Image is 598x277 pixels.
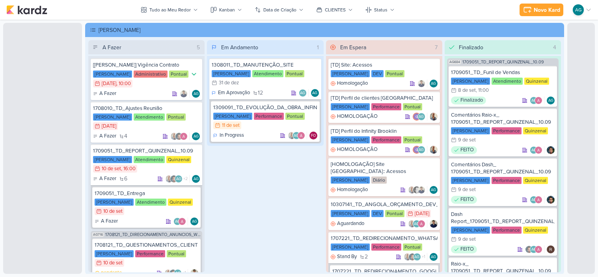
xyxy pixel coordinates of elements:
[371,177,387,184] div: Diário
[417,80,425,87] img: Levy Pessoa
[523,227,548,234] div: Quinzenal
[476,88,489,93] div: , 11:00
[492,127,522,134] div: Performance
[190,218,198,225] div: Responsável: Aline Gimenez Graciano
[451,196,477,204] div: FEITO
[93,90,116,98] div: A Fazer
[103,209,123,214] div: 10 de set
[180,90,188,98] img: Levy Pessoa
[93,175,116,183] div: A Fazer
[331,235,438,242] div: 1707221_TD_REDIRECIONAMENTO_WHATSAPP_GOOGLE_E_META
[451,97,486,104] div: Finalizado
[180,132,188,140] img: Alessandra Gomes
[430,113,438,121] div: Responsável: Iara Santos
[550,43,559,52] div: 4
[102,124,116,129] div: [DATE]
[194,43,203,52] div: 5
[523,127,548,134] div: Quinzenal
[371,210,384,217] div: DEV
[166,113,186,121] div: Pontual
[312,91,317,95] p: AG
[535,196,542,204] img: Alessandra Gomes
[492,227,522,234] div: Performance
[331,80,368,87] div: Homologação
[288,132,307,139] div: Colaboradores: Iara Santos, Aline Gimenez Graciano, Alessandra Gomes
[460,146,474,154] p: FEITO
[371,70,384,77] div: DEV
[458,237,476,242] div: 9 de set
[431,82,436,86] p: AG
[180,90,190,98] div: Colaboradores: Levy Pessoa
[458,88,476,93] div: 8 de set
[547,245,555,253] div: Responsável: Rafael Dornelles
[451,112,555,126] div: Comentários Raio-x_ 1709051_TD_REPORT_QUINZENAL_10.09
[431,255,436,259] p: AG
[192,90,200,98] div: Responsável: Aline Gimenez Graciano
[105,232,201,237] span: 1708121_TD_DIRECIONAMENTO_ANUNCIOS_WEBSITE
[451,227,490,234] div: [PERSON_NAME]
[93,61,200,69] div: [Teixeira Duarte] Vigência Contrato
[173,218,181,225] div: Aline Gimenez Graciano
[430,80,438,87] div: Aline Gimenez Graciano
[458,138,476,143] div: 9 de set
[116,81,131,86] div: , 10:00
[102,81,116,86] div: [DATE]
[95,190,198,197] div: 1709051_TD_Entrega
[547,146,555,154] div: Responsável: Nelito Junior
[531,99,537,103] p: AG
[403,244,422,251] div: Pontual
[190,218,198,225] div: Aline Gimenez Graciano
[421,254,425,260] span: +1
[6,5,47,15] img: kardz.app
[93,156,132,163] div: [PERSON_NAME]
[254,113,284,120] div: Performance
[492,177,522,184] div: Performance
[331,128,438,135] div: [TD] Perfil do Infinity Brooklin
[408,220,427,228] div: Colaboradores: Iara Santos, Aline Gimenez Graciano, Alessandra Gomes
[430,220,438,228] div: Responsável: Levy Pessoa
[93,71,132,78] div: [PERSON_NAME]
[165,175,173,183] img: Iara Santos
[404,253,427,261] div: Colaboradores: Iara Santos, Nelito Junior, Aline Gimenez Graciano, Alessandra Gomes
[340,43,366,52] div: Em Espera
[430,146,438,154] img: Iara Santos
[300,91,305,95] p: AG
[414,222,419,226] p: AG
[413,146,421,154] img: Giulia Boschi
[432,43,441,52] div: 7
[413,146,427,154] div: Colaboradores: Giulia Boschi, Aline Gimenez Graciano
[430,186,438,194] div: Responsável: Aline Gimenez Graciano
[408,220,416,228] img: Iara Santos
[103,260,123,266] div: 10 de set
[192,175,200,183] div: Responsável: Aline Gimenez Graciano
[460,245,474,253] p: FEITO
[212,89,250,97] div: Em Aprovação
[213,132,244,139] div: In Progress
[331,95,438,102] div: [TD] Perfil de clientes Alto da Lapa
[101,218,118,225] p: A Fazer
[337,186,368,194] p: Homologação
[93,147,200,154] div: 1709051_TD_REPORT_QUINZENAL_10.09
[164,269,172,277] img: Iara Santos
[413,186,421,194] img: Renata Brandão
[331,146,378,154] div: HOMOLOGAÇÃO
[403,136,422,143] div: Pontual
[194,135,199,139] p: AG
[403,103,422,110] div: Pontual
[524,78,549,85] div: Quinzenal
[311,134,316,138] p: FO
[169,269,177,277] img: Nelito Junior
[451,127,490,134] div: [PERSON_NAME]
[451,245,477,253] div: FEITO
[219,80,239,86] div: 31 de dez
[175,132,183,140] img: Nelito Junior
[337,146,378,154] p: HOMOLOGAÇÃO
[451,177,490,184] div: [PERSON_NAME]
[430,80,438,87] div: Responsável: Aline Gimenez Graciano
[102,43,121,52] div: A Fazer
[175,220,180,224] p: AG
[331,244,370,251] div: [PERSON_NAME]
[520,4,563,16] button: Novo Kard
[175,271,181,275] p: AG
[99,90,116,98] p: A Fazer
